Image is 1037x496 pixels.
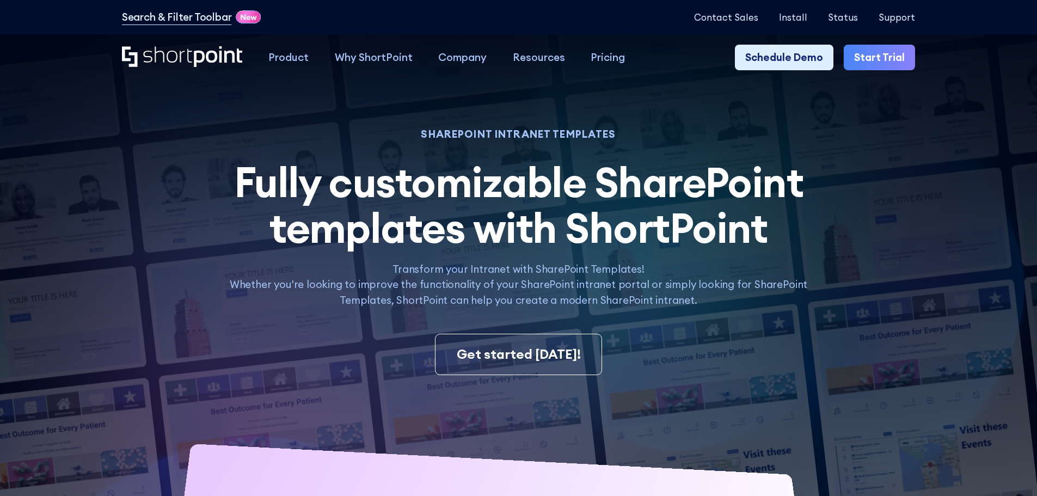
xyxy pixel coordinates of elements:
a: Status [828,12,858,22]
a: Company [425,45,500,71]
span: Fully customizable SharePoint templates with ShortPoint [234,156,803,254]
p: Transform your Intranet with SharePoint Templates! Whether you're looking to improve the function... [215,261,821,308]
a: Start Trial [844,45,915,71]
a: Schedule Demo [735,45,833,71]
a: Why ShortPoint [322,45,426,71]
div: Company [438,50,487,65]
div: Get started [DATE]! [457,345,581,364]
h1: SHAREPOINT INTRANET TEMPLATES [215,130,821,139]
a: Get started [DATE]! [435,334,602,375]
div: Product [268,50,309,65]
a: Resources [500,45,578,71]
a: Pricing [578,45,639,71]
div: Resources [513,50,565,65]
a: Support [879,12,915,22]
a: Home [122,46,242,69]
a: Search & Filter Toolbar [122,9,232,25]
div: Pricing [591,50,625,65]
div: Why ShortPoint [335,50,413,65]
a: Install [779,12,807,22]
a: Product [255,45,322,71]
a: Contact Sales [694,12,758,22]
